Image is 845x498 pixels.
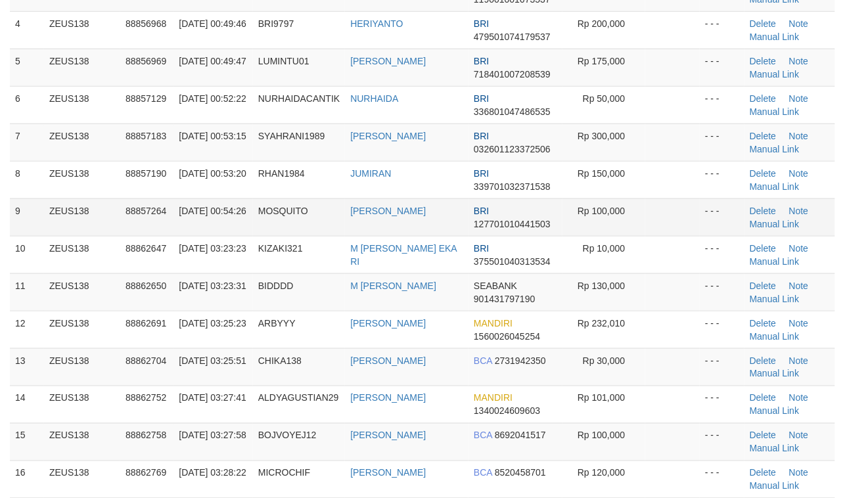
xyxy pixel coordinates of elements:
[700,161,744,198] td: - - -
[474,393,513,403] span: MANDIRI
[750,331,800,342] a: Manual Link
[179,318,246,328] span: [DATE] 03:25:23
[583,93,626,104] span: Rp 50,000
[179,430,246,441] span: [DATE] 03:27:58
[258,168,305,179] span: RHAN1984
[258,468,310,478] span: MICROCHIF
[750,144,800,154] a: Manual Link
[578,318,625,328] span: Rp 232,010
[750,243,776,254] a: Delete
[350,243,457,267] a: M [PERSON_NAME] EKA RI
[44,273,120,311] td: ZEUS138
[258,131,325,141] span: SYAHRANI1989
[350,393,426,403] a: [PERSON_NAME]
[578,430,625,441] span: Rp 100,000
[474,106,551,117] span: Copy 336801047486535 to clipboard
[179,355,246,366] span: [DATE] 03:25:51
[350,355,426,366] a: [PERSON_NAME]
[474,355,492,366] span: BCA
[258,355,302,366] span: CHIKA138
[750,106,800,117] a: Manual Link
[10,86,44,124] td: 6
[700,386,744,423] td: - - -
[126,93,166,104] span: 88857129
[10,198,44,236] td: 9
[474,468,492,478] span: BCA
[126,393,166,403] span: 88862752
[750,355,776,366] a: Delete
[258,243,303,254] span: KIZAKI321
[583,355,626,366] span: Rp 30,000
[700,423,744,461] td: - - -
[179,393,246,403] span: [DATE] 03:27:41
[750,69,800,79] a: Manual Link
[179,56,246,66] span: [DATE] 00:49:47
[474,430,492,441] span: BCA
[179,281,246,291] span: [DATE] 03:23:31
[474,93,489,104] span: BRI
[10,273,44,311] td: 11
[474,56,489,66] span: BRI
[10,236,44,273] td: 10
[126,355,166,366] span: 88862704
[474,131,489,141] span: BRI
[700,236,744,273] td: - - -
[350,93,398,104] a: NURHAIDA
[179,131,246,141] span: [DATE] 00:53:15
[700,461,744,498] td: - - -
[44,124,120,161] td: ZEUS138
[750,206,776,216] a: Delete
[474,18,489,29] span: BRI
[474,331,540,342] span: Copy 1560026045254 to clipboard
[495,355,546,366] span: Copy 2731942350 to clipboard
[750,406,800,417] a: Manual Link
[789,168,809,179] a: Note
[179,18,246,29] span: [DATE] 00:49:46
[179,93,246,104] span: [DATE] 00:52:22
[126,18,166,29] span: 88856968
[258,393,339,403] span: ALDYAGUSTIAN29
[700,124,744,161] td: - - -
[750,32,800,42] a: Manual Link
[126,318,166,328] span: 88862691
[789,18,809,29] a: Note
[44,86,120,124] td: ZEUS138
[258,93,340,104] span: NURHAIDACANTIK
[44,461,120,498] td: ZEUS138
[495,468,546,478] span: Copy 8520458701 to clipboard
[750,294,800,304] a: Manual Link
[750,256,800,267] a: Manual Link
[750,393,776,403] a: Delete
[750,481,800,491] a: Manual Link
[789,131,809,141] a: Note
[700,311,744,348] td: - - -
[578,393,625,403] span: Rp 101,000
[474,243,489,254] span: BRI
[789,318,809,328] a: Note
[750,168,776,179] a: Delete
[44,311,120,348] td: ZEUS138
[44,198,120,236] td: ZEUS138
[350,168,391,179] a: JUMIRAN
[10,11,44,49] td: 4
[350,56,426,66] a: [PERSON_NAME]
[474,206,489,216] span: BRI
[350,281,436,291] a: M [PERSON_NAME]
[750,131,776,141] a: Delete
[126,281,166,291] span: 88862650
[10,161,44,198] td: 8
[44,348,120,386] td: ZEUS138
[44,11,120,49] td: ZEUS138
[789,93,809,104] a: Note
[750,430,776,441] a: Delete
[126,168,166,179] span: 88857190
[126,468,166,478] span: 88862769
[474,294,535,304] span: Copy 901431797190 to clipboard
[789,468,809,478] a: Note
[578,206,625,216] span: Rp 100,000
[578,168,625,179] span: Rp 150,000
[789,56,809,66] a: Note
[474,318,513,328] span: MANDIRI
[44,423,120,461] td: ZEUS138
[700,49,744,86] td: - - -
